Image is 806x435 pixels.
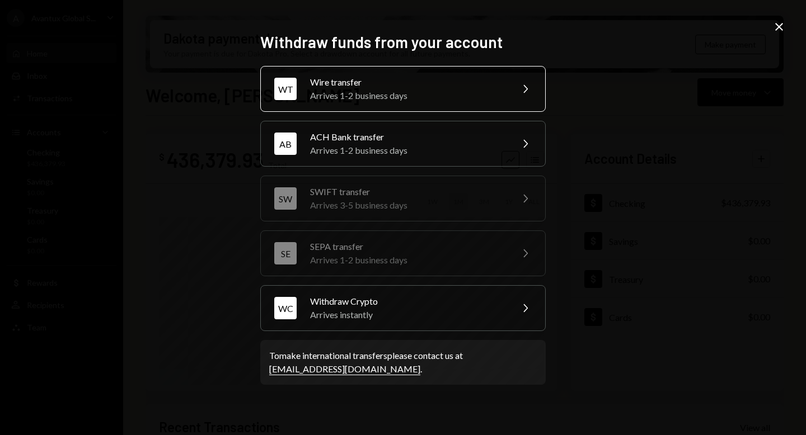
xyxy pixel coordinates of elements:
div: SWIFT transfer [310,185,505,198]
div: Withdraw Crypto [310,295,505,308]
div: WC [274,297,297,319]
div: WT [274,78,297,100]
div: ACH Bank transfer [310,130,505,144]
div: Arrives 1-2 business days [310,253,505,267]
button: WCWithdraw CryptoArrives instantly [260,285,546,331]
div: To make international transfers please contact us at . [269,349,537,376]
div: Arrives 3-5 business days [310,198,505,212]
div: Arrives 1-2 business days [310,89,505,102]
div: SE [274,242,297,264]
button: ABACH Bank transferArrives 1-2 business days [260,121,546,167]
div: SW [274,187,297,210]
button: SESEPA transferArrives 1-2 business days [260,230,546,276]
a: [EMAIL_ADDRESS][DOMAIN_NAME] [269,363,420,375]
h2: Withdraw funds from your account [260,31,546,53]
div: AB [274,133,297,155]
div: Wire transfer [310,75,505,89]
button: SWSWIFT transferArrives 3-5 business days [260,176,546,221]
div: Arrives 1-2 business days [310,144,505,157]
div: SEPA transfer [310,240,505,253]
button: WTWire transferArrives 1-2 business days [260,66,546,112]
div: Arrives instantly [310,308,505,321]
